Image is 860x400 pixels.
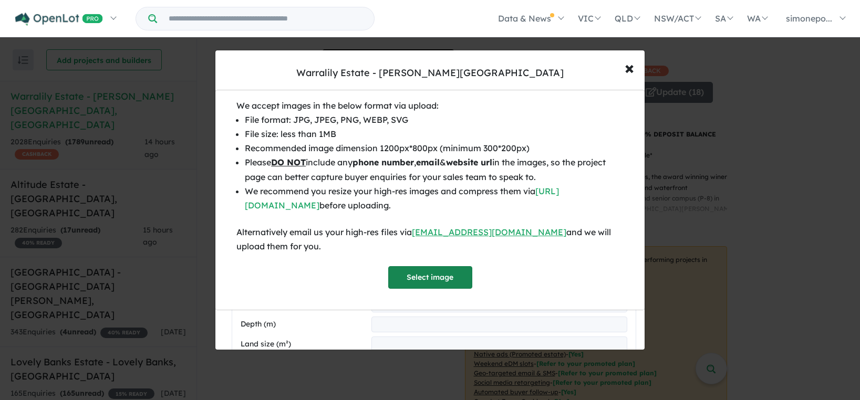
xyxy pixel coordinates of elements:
[245,186,559,210] a: [URL][DOMAIN_NAME]
[236,225,624,254] div: Alternatively email us your high-res files via and we will upload them for you.
[245,113,624,127] li: File format: JPG, JPEG, PNG, WEBP, SVG
[245,141,624,155] li: Recommended image dimension 1200px*800px (minimum 300*200px)
[412,227,566,237] a: [EMAIL_ADDRESS][DOMAIN_NAME]
[446,157,492,167] b: website url
[271,157,306,167] u: DO NOT
[15,13,103,26] img: Openlot PRO Logo White
[236,99,624,113] div: We accept images in the below format via upload:
[416,157,440,167] b: email
[159,7,372,30] input: Try estate name, suburb, builder or developer
[388,266,472,289] button: Select image
[245,127,624,141] li: File size: less than 1MB
[786,13,832,24] span: simonepo...
[353,157,414,167] b: phone number
[245,155,624,184] li: Please include any , & in the images, so the project page can better capture buyer enquiries for ...
[245,184,624,213] li: We recommend you resize your high-res images and compress them via before uploading.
